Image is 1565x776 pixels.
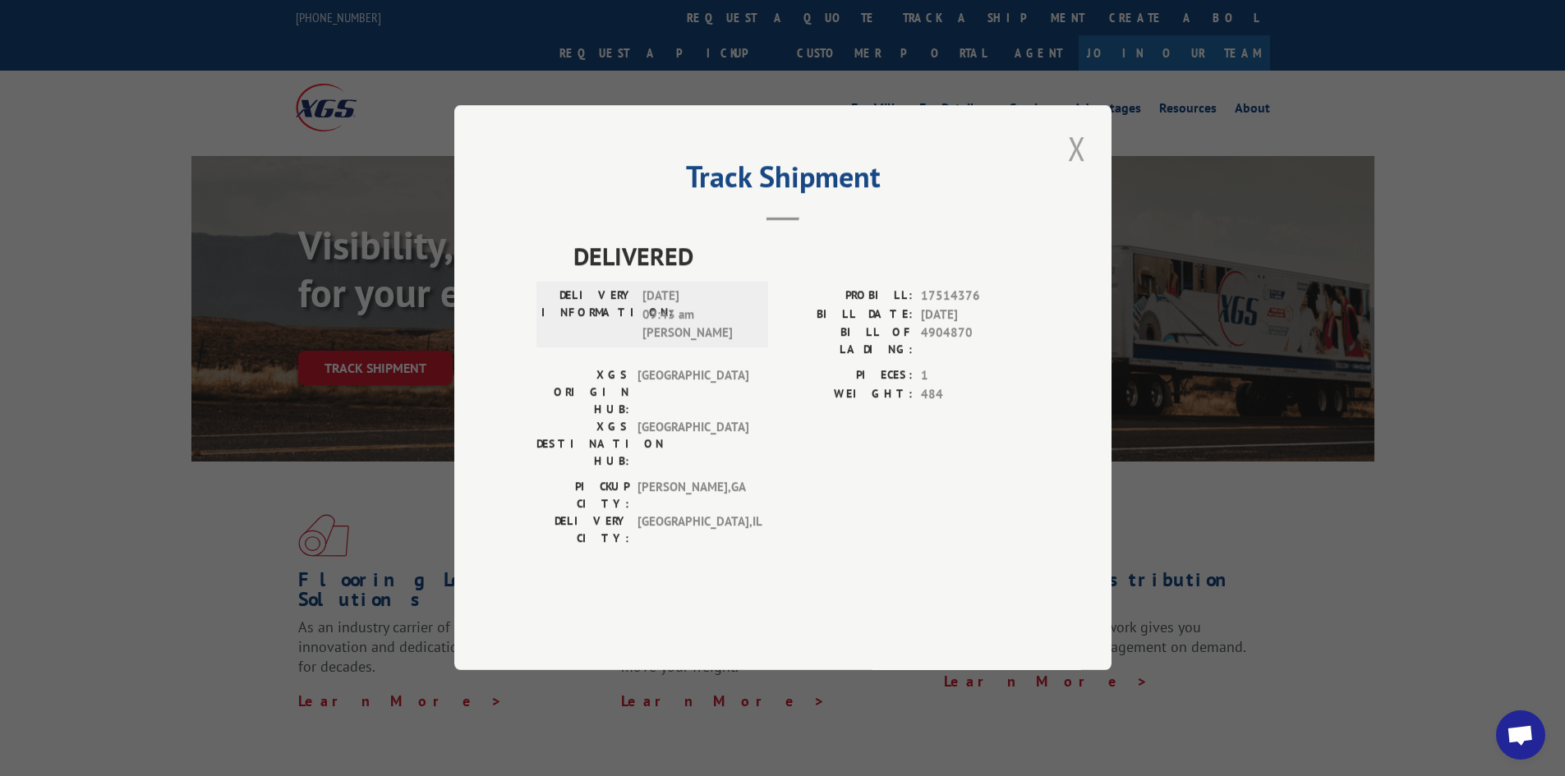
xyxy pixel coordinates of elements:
[536,367,629,419] label: XGS ORIGIN HUB:
[921,305,1029,324] span: [DATE]
[536,419,629,471] label: XGS DESTINATION HUB:
[783,287,913,306] label: PROBILL:
[921,367,1029,386] span: 1
[541,287,634,343] label: DELIVERY INFORMATION:
[536,479,629,513] label: PICKUP CITY:
[921,385,1029,404] span: 484
[638,479,748,513] span: [PERSON_NAME] , GA
[536,165,1029,196] h2: Track Shipment
[921,287,1029,306] span: 17514376
[638,513,748,548] span: [GEOGRAPHIC_DATA] , IL
[783,385,913,404] label: WEIGHT:
[1063,126,1091,171] button: Close modal
[783,367,913,386] label: PIECES:
[783,305,913,324] label: BILL DATE:
[536,513,629,548] label: DELIVERY CITY:
[783,324,913,359] label: BILL OF LADING:
[638,419,748,471] span: [GEOGRAPHIC_DATA]
[573,238,1029,275] span: DELIVERED
[642,287,753,343] span: [DATE] 09:43 am [PERSON_NAME]
[638,367,748,419] span: [GEOGRAPHIC_DATA]
[1496,710,1545,760] a: Open chat
[921,324,1029,359] span: 4904870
